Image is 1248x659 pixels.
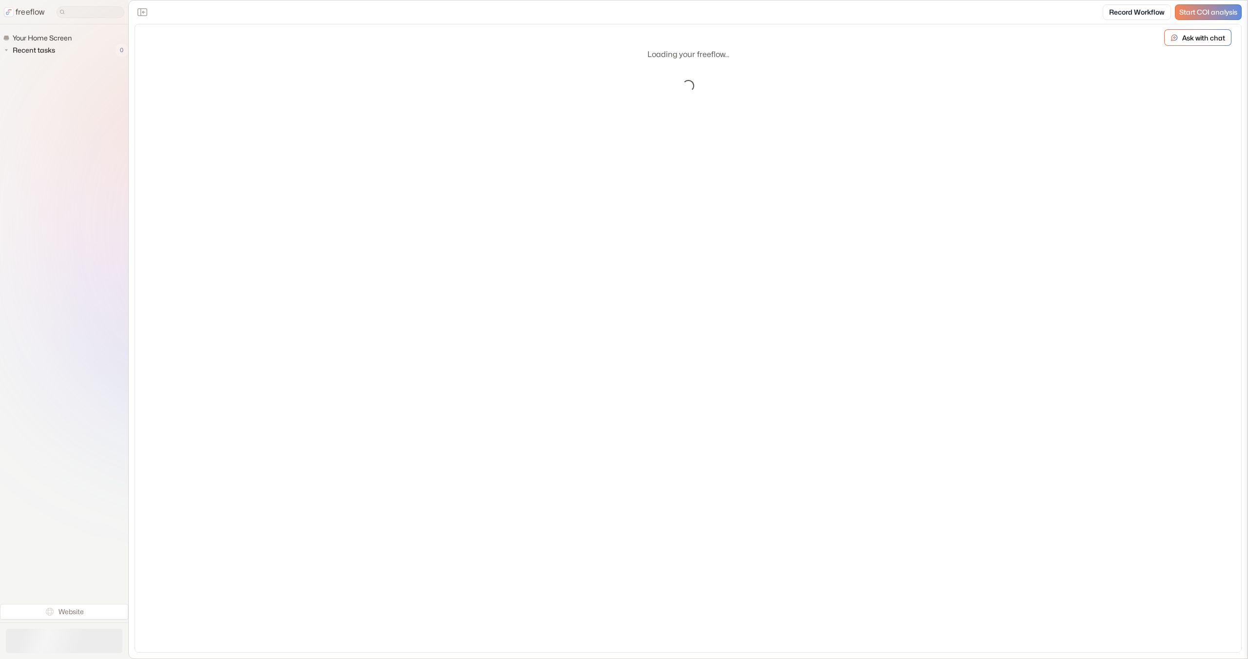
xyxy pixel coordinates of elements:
[115,44,128,57] span: 0
[1182,33,1225,43] p: Ask with chat
[11,33,75,43] span: Your Home Screen
[1175,4,1242,20] a: Start COI analysis
[11,45,58,55] span: Recent tasks
[1179,8,1237,17] span: Start COI analysis
[3,32,76,44] a: Your Home Screen
[647,49,729,60] p: Loading your freeflow...
[135,4,150,20] button: Close the sidebar
[1103,4,1171,20] a: Record Workflow
[3,44,59,56] button: Recent tasks
[16,6,45,18] p: freeflow
[4,6,45,18] a: freeflow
